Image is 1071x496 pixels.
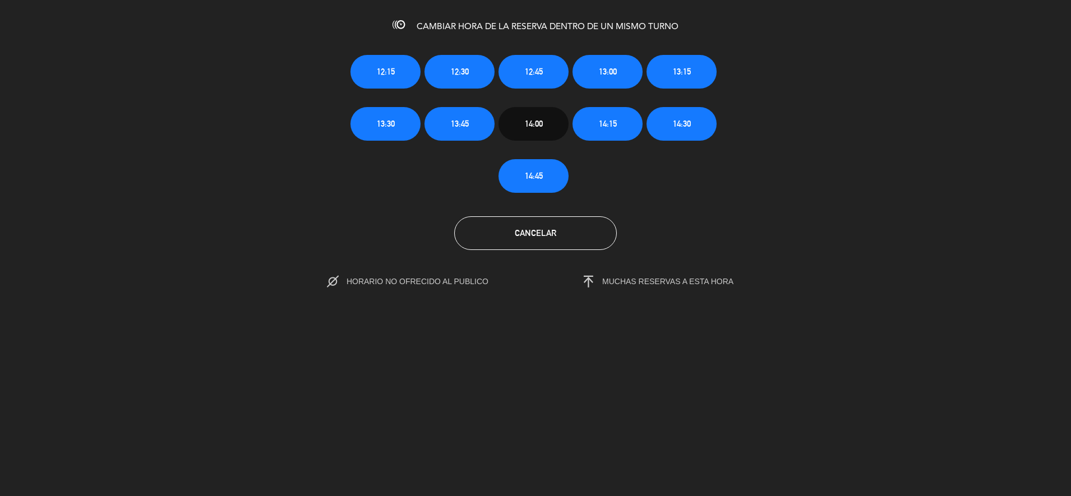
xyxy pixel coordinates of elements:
span: HORARIO NO OFRECIDO AL PUBLICO [347,277,512,286]
button: 14:15 [573,107,643,141]
span: CAMBIAR HORA DE LA RESERVA DENTRO DE UN MISMO TURNO [417,22,678,31]
span: 14:15 [599,117,617,130]
button: 14:30 [647,107,717,141]
button: 13:15 [647,55,717,89]
span: 12:30 [451,65,469,78]
span: 12:15 [377,65,395,78]
span: 13:15 [673,65,691,78]
span: 13:00 [599,65,617,78]
button: Cancelar [454,216,617,250]
button: 12:30 [424,55,495,89]
button: 13:00 [573,55,643,89]
span: 14:00 [525,117,543,130]
span: Cancelar [515,228,556,238]
span: MUCHAS RESERVAS A ESTA HORA [602,277,733,286]
span: 14:45 [525,169,543,182]
button: 12:15 [350,55,421,89]
span: 12:45 [525,65,543,78]
button: 12:45 [498,55,569,89]
span: 13:30 [377,117,395,130]
span: 13:45 [451,117,469,130]
button: 14:45 [498,159,569,193]
button: 14:00 [498,107,569,141]
span: 14:30 [673,117,691,130]
button: 13:30 [350,107,421,141]
button: 13:45 [424,107,495,141]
